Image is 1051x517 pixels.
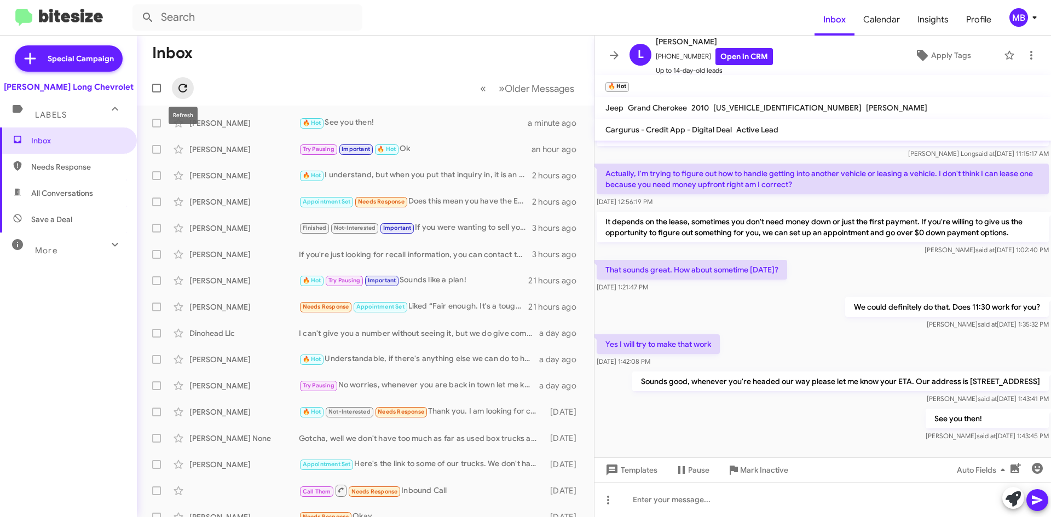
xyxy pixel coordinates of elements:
[605,103,623,113] span: Jeep
[480,82,486,95] span: «
[189,275,299,286] div: [PERSON_NAME]
[189,223,299,234] div: [PERSON_NAME]
[688,460,709,480] span: Pause
[303,382,334,389] span: Try Pausing
[303,146,334,153] span: Try Pausing
[15,45,123,72] a: Special Campaign
[532,223,585,234] div: 3 hours ago
[926,409,1049,428] p: See you then!
[299,433,545,444] div: Gotcha, well we don't have too much as far as used box trucks and vans go but we may have a few o...
[189,354,299,365] div: [PERSON_NAME]
[4,82,134,92] div: [PERSON_NAME] Long Chevrolet
[474,77,581,100] nav: Page navigation example
[189,118,299,129] div: [PERSON_NAME]
[532,196,585,207] div: 2 hours ago
[299,249,532,260] div: If you're just looking for recall information, you can contact the manufacturer or go online to c...
[189,301,299,312] div: [PERSON_NAME]
[48,53,114,64] span: Special Campaign
[597,334,720,354] p: Yes I will try to make that work
[545,433,585,444] div: [DATE]
[597,212,1049,242] p: It depends on the lease, sometimes you don't need money down or just the first payment. If you're...
[656,65,773,76] span: Up to 14-day-old leads
[299,458,545,470] div: Here's the link to some of our trucks. We don't have any new corvettes currently because our Z06 ...
[975,149,995,158] span: said at
[299,222,532,234] div: If you were wanting to sell your equinox you may just want to sell it locally do avoid shipping c...
[978,320,997,328] span: said at
[909,4,957,36] a: Insights
[597,357,650,365] span: [DATE] 1:42:08 PM
[638,46,644,63] span: L
[334,224,376,231] span: Not-Interested
[656,48,773,65] span: [PHONE_NUMBER]
[545,406,585,417] div: [DATE]
[854,4,909,36] a: Calendar
[299,405,545,418] div: Thank you. I am looking for chevy or gmc 2020 or newer. My truck is well maintained and i would b...
[603,460,657,480] span: Templates
[473,77,493,100] button: Previous
[499,82,505,95] span: »
[605,82,629,92] small: 🔥 Hot
[505,83,574,95] span: Older Messages
[632,371,1049,391] p: Sounds good, whenever you're headed our way please let me know your ETA. Our address is [STREET_A...
[927,394,1049,403] span: [PERSON_NAME] [DATE] 1:43:41 PM
[532,249,585,260] div: 3 hours ago
[189,459,299,470] div: [PERSON_NAME]
[368,277,396,284] span: Important
[597,260,787,280] p: That sounds great. How about sometime [DATE]?
[597,197,652,206] span: [DATE] 12:56:19 PM
[299,379,539,392] div: No worries, whenever you are back in town let me know so I can give you an offer. Happy Hunting!
[815,4,854,36] a: Inbox
[342,146,370,153] span: Important
[539,328,585,339] div: a day ago
[303,461,351,468] span: Appointment Set
[545,459,585,470] div: [DATE]
[845,297,1049,317] p: We could definitely do that. Does 11:30 work for you?
[666,460,718,480] button: Pause
[35,110,67,120] span: Labels
[545,485,585,496] div: [DATE]
[539,354,585,365] div: a day ago
[303,303,349,310] span: Needs Response
[1009,8,1028,27] div: MB
[528,301,585,312] div: 21 hours ago
[299,143,532,155] div: Ok
[299,328,539,339] div: I can't give you a number without seeing it, but we do give competitive offers. It would definite...
[189,433,299,444] div: [PERSON_NAME] None
[957,460,1009,480] span: Auto Fields
[189,144,299,155] div: [PERSON_NAME]
[715,48,773,65] a: Open in CRM
[492,77,581,100] button: Next
[356,303,405,310] span: Appointment Set
[189,196,299,207] div: [PERSON_NAME]
[132,4,362,31] input: Search
[31,135,124,146] span: Inbox
[597,283,648,291] span: [DATE] 1:21:47 PM
[931,45,971,65] span: Apply Tags
[189,380,299,391] div: [PERSON_NAME]
[303,488,331,495] span: Call Them
[328,277,360,284] span: Try Pausing
[656,35,773,48] span: [PERSON_NAME]
[1000,8,1039,27] button: MB
[605,125,732,135] span: Cargurus - Credit App - Digital Deal
[378,408,424,415] span: Needs Response
[532,170,585,181] div: 2 hours ago
[718,460,797,480] button: Mark Inactive
[975,246,995,254] span: said at
[866,103,927,113] span: [PERSON_NAME]
[713,103,862,113] span: [US_VEHICLE_IDENTIFICATION_NUMBER]
[303,119,321,126] span: 🔥 Hot
[299,353,539,365] div: Understandable, if there's anything else we can do to help you out please let us know!
[31,161,124,172] span: Needs Response
[628,103,687,113] span: Grand Cherokee
[886,45,998,65] button: Apply Tags
[740,460,788,480] span: Mark Inactive
[31,188,93,199] span: All Conversations
[597,164,1049,194] p: Actually, I'm trying to figure out how to handle getting into another vehicle or leasing a vehicl...
[299,274,528,287] div: Sounds like a plan!
[358,198,405,205] span: Needs Response
[957,4,1000,36] a: Profile
[299,300,528,313] div: Liked “Fair enough. It's a tough choice and it all depends on what you're looking for.”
